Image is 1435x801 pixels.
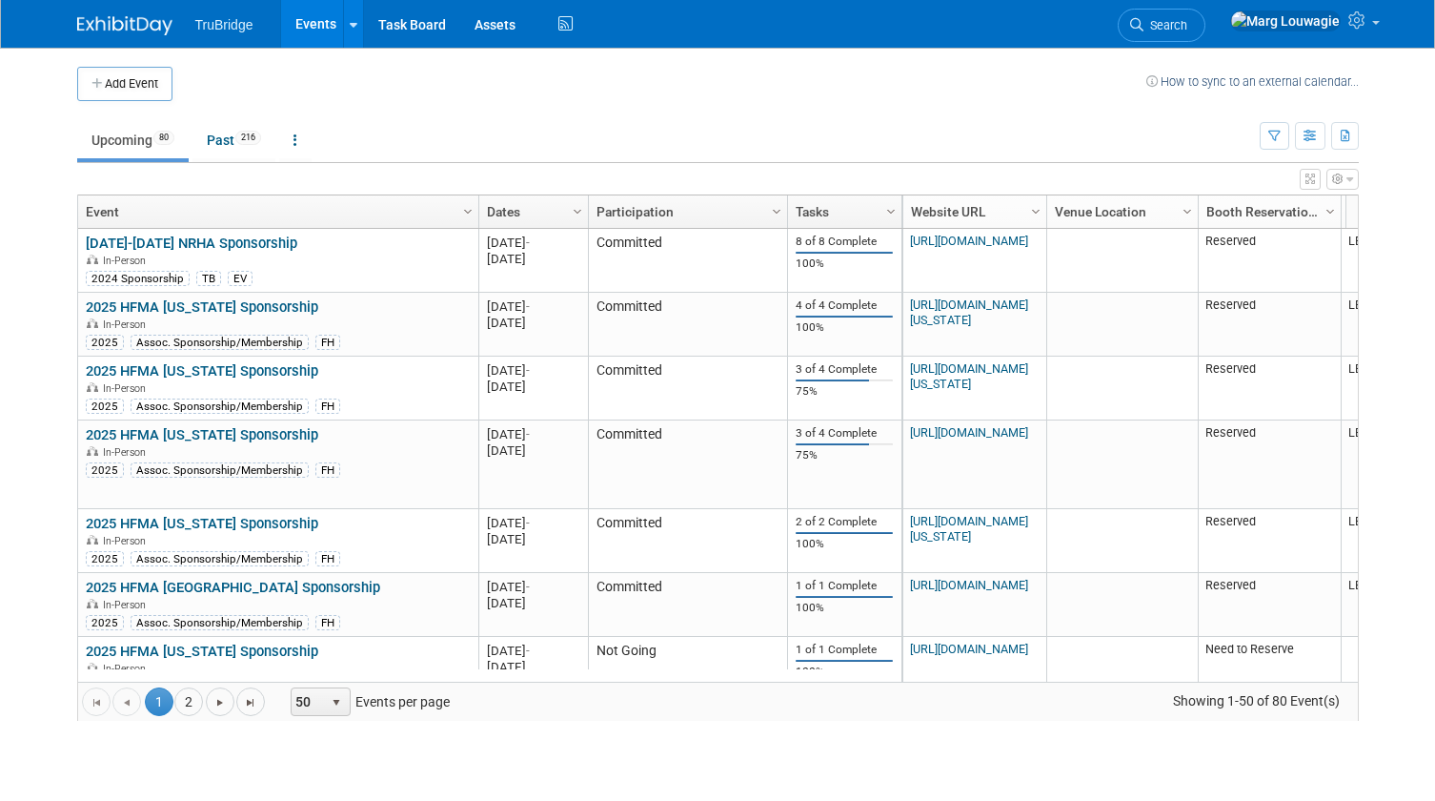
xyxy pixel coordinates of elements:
a: Column Settings [766,195,787,224]
span: Column Settings [769,204,784,219]
div: 75% [796,448,893,462]
span: - [526,580,530,594]
span: - [526,363,530,378]
a: Go to the last page [236,688,265,716]
a: [URL][DOMAIN_NAME] [910,578,1028,592]
div: TB [196,271,221,286]
div: [DATE] [487,426,579,442]
div: [DATE] [487,531,579,547]
a: [URL][DOMAIN_NAME] [910,642,1028,656]
td: Committed [588,293,787,357]
div: 2025 [86,399,124,414]
a: 2025 HFMA [GEOGRAPHIC_DATA] Sponsorship [86,579,380,596]
div: 4 of 4 Complete [796,298,893,313]
span: Column Settings [883,204,899,219]
div: Assoc. Sponsorship/Membership [131,335,309,350]
div: FH [315,462,340,478]
a: 2025 HFMA [US_STATE] Sponsorship [86,426,318,443]
a: Column Settings [1025,195,1046,224]
span: Showing 1-50 of 80 Event(s) [1155,688,1357,714]
div: FH [315,335,340,350]
div: FH [315,615,340,630]
span: - [526,516,530,530]
td: Committed [588,421,787,509]
span: 80 [153,131,174,145]
span: Go to the last page [243,695,258,710]
span: In-Person [103,255,152,267]
div: [DATE] [487,442,579,459]
div: 100% [796,320,893,335]
td: Committed [588,509,787,573]
img: In-Person Event [87,663,98,672]
div: [DATE] [487,379,579,395]
span: Column Settings [1323,204,1338,219]
a: Column Settings [1177,195,1198,224]
span: Column Settings [1028,204,1043,219]
span: Go to the first page [89,695,104,710]
span: 1 [145,688,173,716]
div: 2 of 2 Complete [796,515,893,529]
img: In-Person Event [87,446,98,456]
a: Tasks [796,195,889,228]
a: Go to the next page [206,688,234,716]
img: In-Person Event [87,382,98,392]
span: In-Person [103,382,152,395]
a: Participation [596,195,775,228]
td: Reserved [1198,357,1341,421]
td: Reserved [1198,293,1341,357]
td: Reserved [1198,229,1341,293]
div: [DATE] [487,643,579,659]
div: 100% [796,257,893,271]
a: Upcoming80 [77,122,189,158]
span: In-Person [103,446,152,459]
div: [DATE] [487,659,579,675]
div: Assoc. Sponsorship/Membership [131,551,309,566]
a: Website URL [911,195,1034,228]
a: 2025 HFMA [US_STATE] Sponsorship [86,515,318,532]
a: Past216 [192,122,275,158]
span: - [526,236,530,250]
span: Search [1143,18,1187,32]
div: [DATE] [487,315,579,331]
a: 2025 HFMA [US_STATE] Sponsorship [86,298,318,316]
div: [DATE] [487,595,579,611]
span: In-Person [103,318,152,331]
span: Events per page [266,688,469,716]
a: 2 [174,688,203,716]
td: Reserved [1198,421,1341,509]
td: Reserved [1198,573,1341,637]
a: Column Settings [567,195,588,224]
a: Column Settings [1320,195,1341,224]
a: [URL][DOMAIN_NAME][US_STATE] [910,514,1028,544]
img: In-Person Event [87,535,98,544]
div: [DATE] [487,251,579,267]
span: In-Person [103,599,152,611]
div: 75% [796,384,893,399]
img: In-Person Event [87,255,98,264]
img: In-Person Event [87,599,98,608]
div: Assoc. Sponsorship/Membership [131,462,309,478]
a: How to sync to an external calendar... [1146,74,1359,89]
div: EV [228,271,253,286]
span: Go to the previous page [119,695,134,710]
div: 3 of 4 Complete [796,426,893,441]
div: FH [315,399,340,414]
a: [URL][DOMAIN_NAME][US_STATE] [910,298,1028,327]
span: - [526,644,530,658]
td: Committed [588,357,787,421]
img: Marg Louwagie [1230,10,1341,31]
div: Assoc. Sponsorship/Membership [131,615,309,630]
a: [URL][DOMAIN_NAME][US_STATE] [910,361,1028,391]
div: 2025 [86,615,124,630]
img: In-Person Event [87,318,98,328]
a: Go to the previous page [112,688,141,716]
span: Column Settings [1180,204,1195,219]
div: 2025 [86,551,124,566]
div: [DATE] [487,362,579,379]
span: 216 [235,131,261,145]
a: 2025 HFMA [US_STATE] Sponsorship [86,362,318,380]
a: Event [86,195,466,228]
a: 2025 HFMA [US_STATE] Sponsorship [86,643,318,660]
td: Committed [588,229,787,293]
td: Need to Reserve [1198,637,1341,701]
